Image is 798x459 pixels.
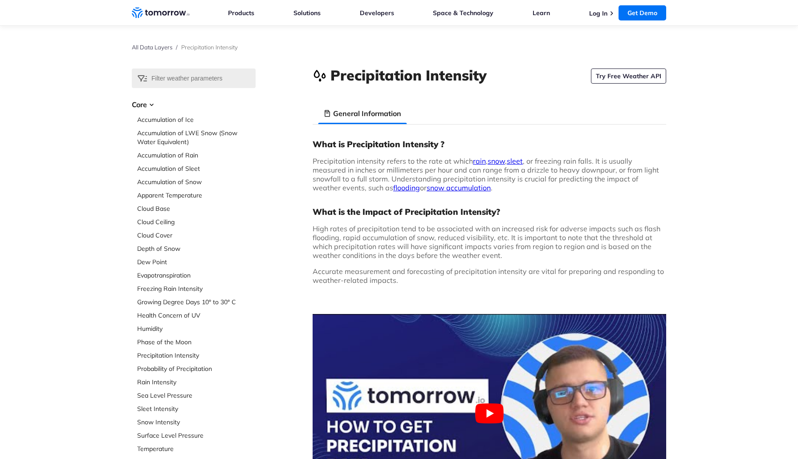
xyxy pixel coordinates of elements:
[591,68,666,84] a: Try Free Weather API
[427,183,491,192] a: snow accumulation
[137,204,256,213] a: Cloud Base
[619,5,666,20] a: Get Demo
[313,139,666,149] h3: What is Precipitation Intensity ?
[137,217,256,226] a: Cloud Ceiling
[132,99,256,110] h3: Core
[137,391,256,400] a: Sea Level Pressure
[137,129,256,146] a: Accumulation of LWE Snow (Snow Water Equivalent)
[137,298,256,306] a: Growing Degree Days 10° to 30° C
[137,244,256,253] a: Depth of Snow
[330,65,487,85] h1: Precipitation Intensity
[313,157,659,192] span: Precipitation intensity refers to the rate at which , , , or freezing rain falls. It is usually m...
[228,9,254,17] a: Products
[137,311,256,320] a: Health Concern of UV
[176,44,178,51] span: /
[181,44,238,51] span: Precipitation Intensity
[313,206,666,217] h3: What is the Impact of Precipitation Intensity?
[393,183,420,192] a: flooding
[137,258,256,266] a: Dew Point
[313,267,664,285] span: Accurate measurement and forecasting of precipitation intensity are vital for preparing and respo...
[132,68,256,88] input: Filter weather parameters
[132,6,190,20] a: Home link
[137,351,256,360] a: Precipitation Intensity
[507,157,523,165] a: sleet
[137,151,256,160] a: Accumulation of Rain
[137,418,256,427] a: Snow Intensity
[137,231,256,240] a: Cloud Cover
[137,431,256,440] a: Surface Level Pressure
[137,164,256,173] a: Accumulation of Sleet
[589,9,607,17] a: Log In
[137,284,256,293] a: Freezing Rain Intensity
[137,444,256,453] a: Temperature
[137,271,256,280] a: Evapotranspiration
[360,9,394,17] a: Developers
[433,9,493,17] a: Space & Technology
[137,115,256,124] a: Accumulation of Ice
[137,404,256,413] a: Sleet Intensity
[318,103,407,124] li: General Information
[137,364,256,373] a: Probability of Precipitation
[533,9,550,17] a: Learn
[137,338,256,346] a: Phase of the Moon
[313,224,660,260] span: High rates of precipitation tend to be associated with an increased risk for adverse impacts such...
[293,9,321,17] a: Solutions
[137,324,256,333] a: Humidity
[488,157,505,165] a: snow
[137,177,256,186] a: Accumulation of Snow
[137,191,256,200] a: Apparent Temperature
[333,108,401,119] h3: General Information
[473,157,486,165] a: rain
[137,378,256,387] a: Rain Intensity
[132,44,172,51] a: All Data Layers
